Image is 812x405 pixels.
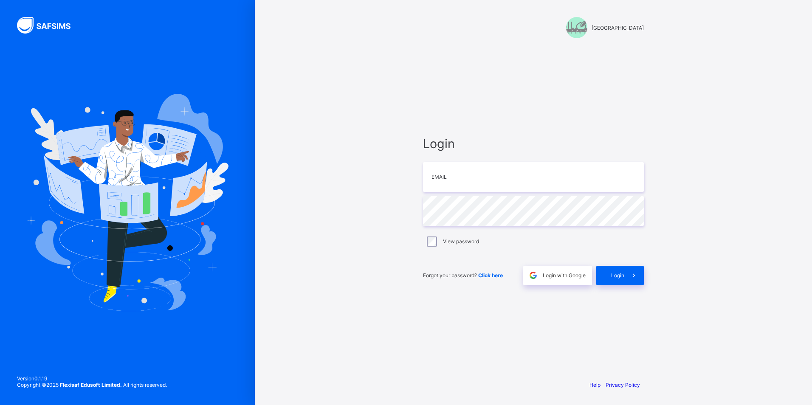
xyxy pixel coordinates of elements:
span: Login with Google [543,272,586,278]
strong: Flexisaf Edusoft Limited. [60,382,122,388]
a: Click here [478,272,503,278]
a: Help [589,382,601,388]
span: Version 0.1.19 [17,375,167,382]
span: [GEOGRAPHIC_DATA] [592,25,644,31]
span: Login [423,136,644,151]
span: Forgot your password? [423,272,503,278]
img: google.396cfc9801f0270233282035f929180a.svg [528,270,538,280]
a: Privacy Policy [606,382,640,388]
span: Login [611,272,624,278]
img: SAFSIMS Logo [17,17,81,34]
img: Hero Image [26,94,228,311]
label: View password [443,238,479,245]
span: Copyright © 2025 All rights reserved. [17,382,167,388]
